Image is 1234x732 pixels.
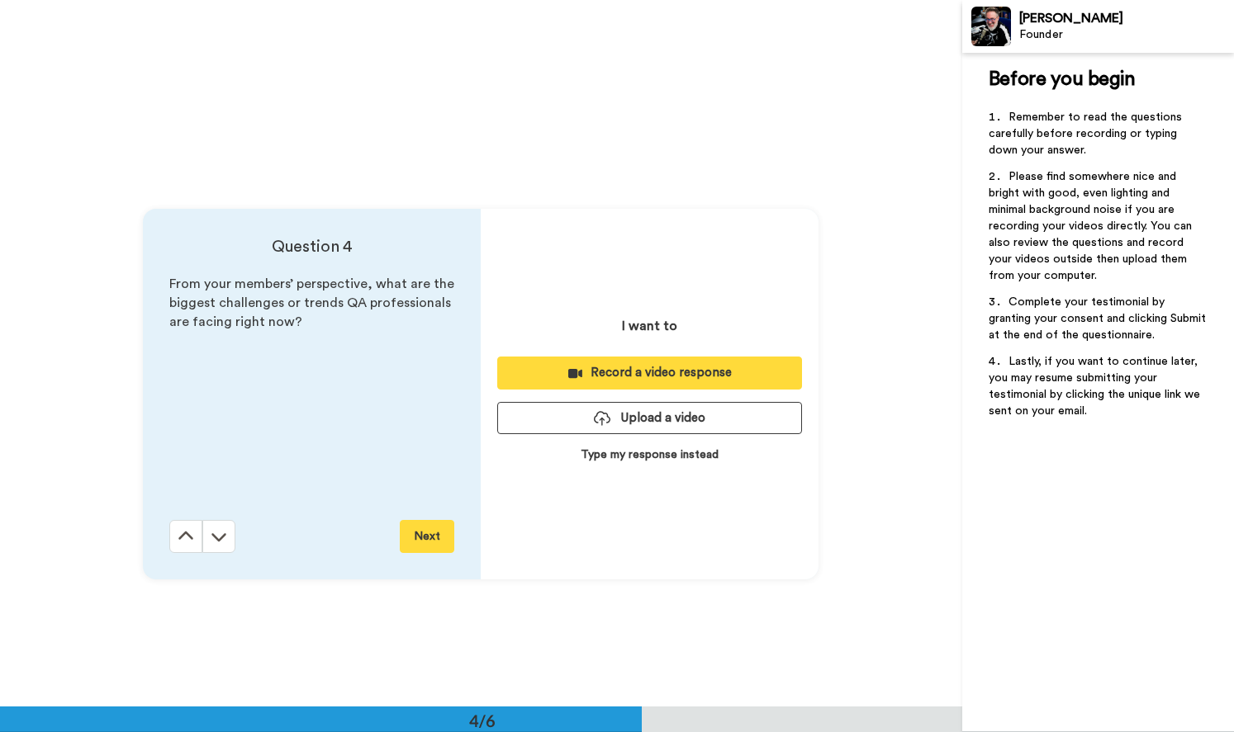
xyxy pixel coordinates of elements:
[169,277,458,328] span: From your members’ perspective, what are the biggest challenges or trends QA professionals are fa...
[400,520,454,553] button: Next
[989,69,1135,89] span: Before you begin
[1019,11,1233,26] div: [PERSON_NAME]
[510,364,789,381] div: Record a video response
[622,316,677,336] p: I want to
[989,111,1185,156] span: Remember to read the questions carefully before recording or typing down your answer.
[989,171,1195,281] span: Please find somewhere nice and bright with good, even lighting and minimal background noise if yo...
[497,357,802,389] button: Record a video response
[443,709,522,732] div: 4/6
[989,356,1203,417] span: Lastly, if you want to continue later, you may resume submitting your testimonial by clicking the...
[971,7,1011,46] img: Profile Image
[497,402,802,434] button: Upload a video
[1019,28,1233,42] div: Founder
[169,235,454,258] h4: Question 4
[989,296,1209,341] span: Complete your testimonial by granting your consent and clicking Submit at the end of the question...
[581,446,719,463] p: Type my response instead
